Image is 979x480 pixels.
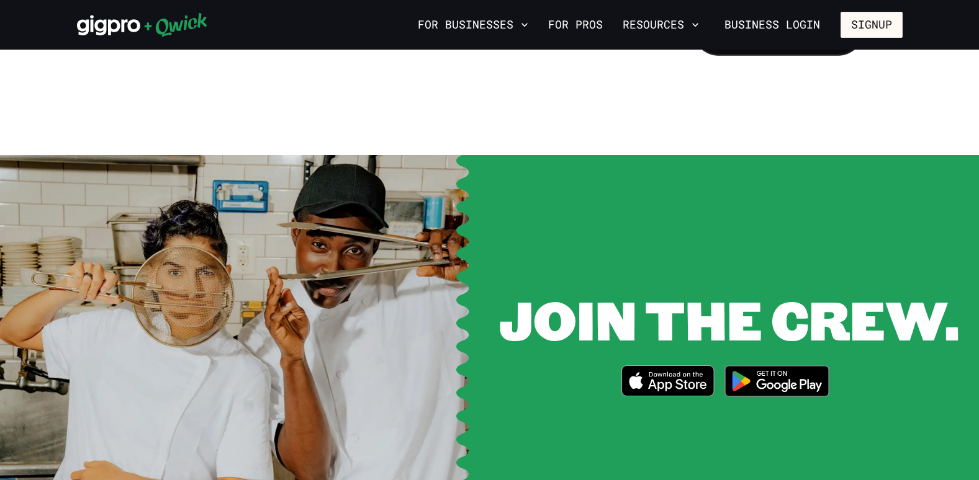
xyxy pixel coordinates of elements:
[413,14,533,35] button: For Businesses
[543,14,608,35] a: For Pros
[499,283,959,355] span: JOIN THE CREW.
[841,12,903,38] button: Signup
[717,358,837,404] img: Get it on Google Play
[714,12,831,38] a: Business Login
[618,14,704,35] button: Resources
[621,365,715,400] a: Download on the App Store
